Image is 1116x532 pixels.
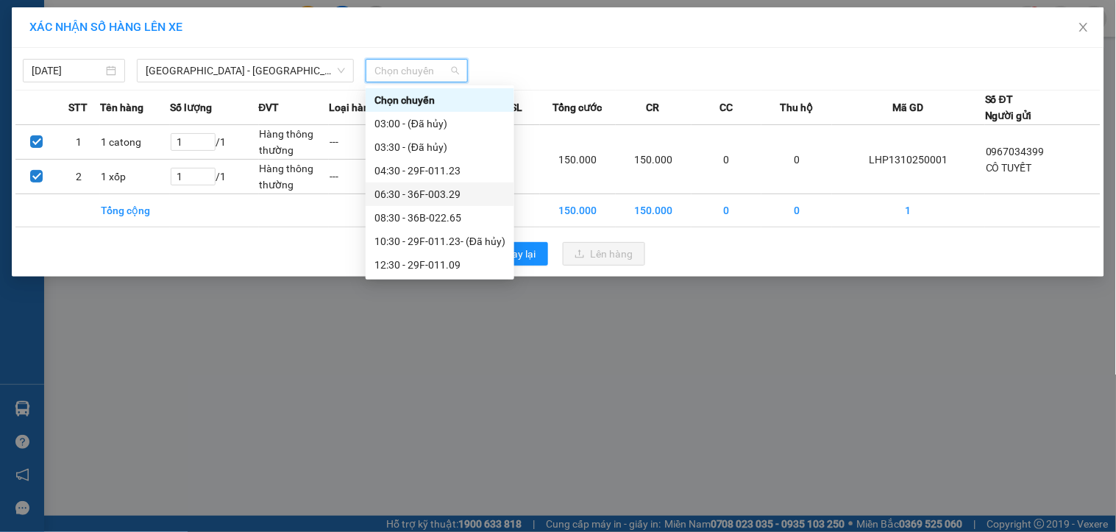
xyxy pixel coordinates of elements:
td: Hàng thông thường [259,125,330,160]
div: 06:30 - 36F-003.29 [374,186,505,202]
div: 03:00 - (Đã hủy) [374,116,505,132]
span: STT [68,99,88,116]
button: uploadLên hàng [563,242,645,266]
td: Tổng cộng [100,194,171,227]
span: ĐVT [259,99,280,116]
td: 1 catong [100,125,171,160]
td: 150.000 [540,125,616,194]
td: 150.000 [616,125,692,194]
span: LHP1310250002 [101,60,225,79]
span: Mã GD [893,99,924,116]
strong: CÔNG TY TNHH VĨNH QUANG [15,12,94,60]
td: 1 [832,194,985,227]
span: Tổng cước [552,99,602,116]
td: 2 [57,160,99,194]
span: Quay lại [500,246,536,262]
span: Tên hàng [100,99,143,116]
button: Close [1063,7,1104,49]
span: close [1078,21,1090,33]
span: 0967034399 [986,146,1045,157]
td: 0 [761,194,832,227]
span: CÔ TUYẾT [986,162,1032,174]
td: / 1 [170,160,258,194]
span: Thanh Hóa - Tây Hồ (HN) [146,60,345,82]
span: Loại hàng [329,99,375,116]
span: XÁC NHẬN SỐ HÀNG LÊN XE [29,20,182,34]
td: 150.000 [616,194,692,227]
td: --- [329,160,399,194]
span: down [337,66,346,75]
td: 0 [692,194,762,227]
td: --- [329,125,399,160]
strong: PHIẾU GỬI HÀNG [17,63,91,94]
span: Thu hộ [780,99,813,116]
input: 13/10/2025 [32,63,103,79]
td: 1 [57,125,99,160]
div: 10:30 - 29F-011.23 - (Đã hủy) [374,233,505,249]
div: Chọn chuyến [374,92,505,108]
td: Hàng thông thường [259,160,330,194]
td: 150.000 [540,194,616,227]
span: CC [719,99,733,116]
td: 0 [761,125,832,194]
strong: Hotline : 0889 23 23 23 [13,97,96,120]
span: CR [647,99,660,116]
div: 12:30 - 29F-011.09 [374,257,505,273]
span: Chọn chuyến [374,60,459,82]
div: Số ĐT Người gửi [985,91,1032,124]
td: 1 xốp [100,160,171,194]
span: Số lượng [170,99,212,116]
div: 08:30 - 36B-022.65 [374,210,505,226]
td: / 1 [170,125,258,160]
td: 0 [692,125,762,194]
div: 04:30 - 29F-011.23 [374,163,505,179]
div: 03:30 - (Đã hủy) [374,139,505,155]
td: LHP1310250001 [832,125,985,194]
div: Chọn chuyến [366,88,514,112]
